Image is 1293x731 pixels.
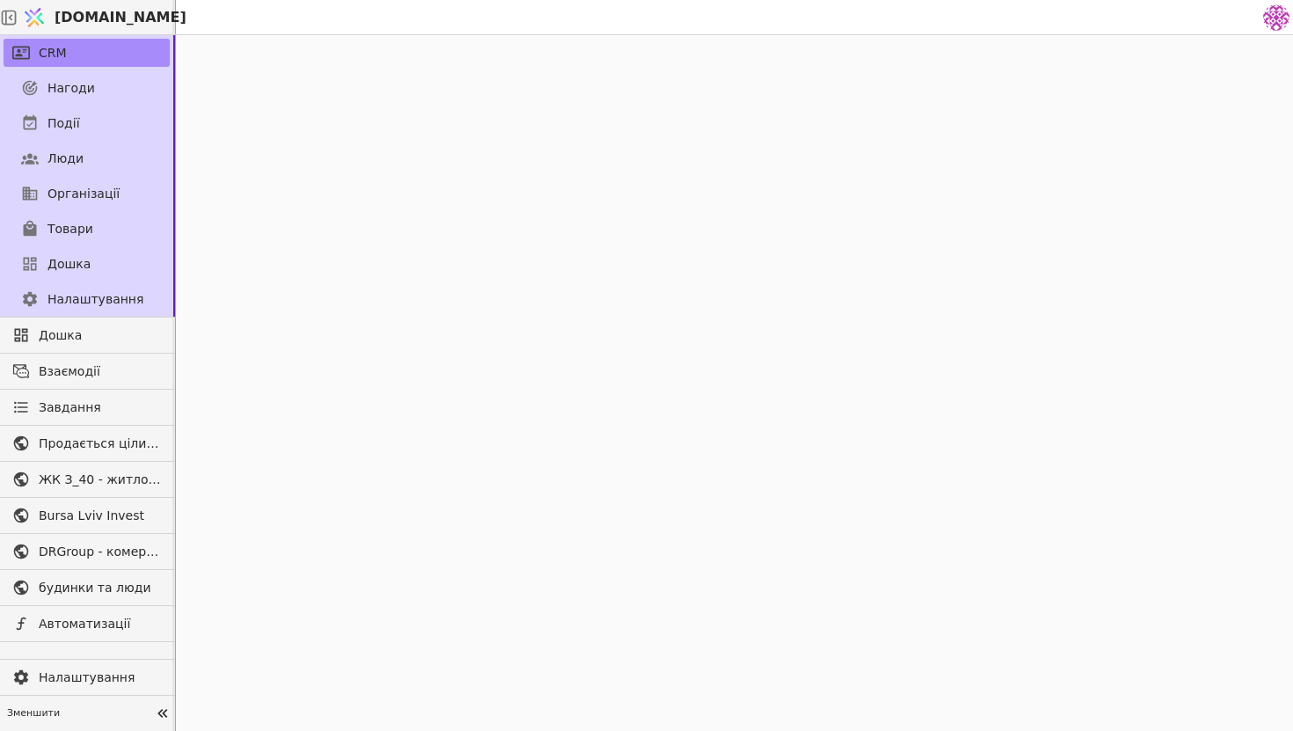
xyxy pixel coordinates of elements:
span: Організації [47,185,120,203]
img: Logo [21,1,47,34]
span: CRM [39,44,67,62]
span: Bursa Lviv Invest [39,507,161,525]
span: Налаштування [47,290,143,309]
span: Люди [47,150,84,168]
span: ЖК З_40 - житлова та комерційна нерухомість класу Преміум [39,471,161,489]
a: Товари [4,215,170,243]
a: [DOMAIN_NAME] [18,1,176,34]
a: Нагоди [4,74,170,102]
span: будинки та люди [39,579,161,597]
span: Взаємодії [39,362,161,381]
span: Продається цілий будинок [PERSON_NAME] нерухомість [39,435,161,453]
span: [DOMAIN_NAME] [55,7,186,28]
a: Люди [4,144,170,172]
a: Автоматизації [4,610,170,638]
a: CRM [4,39,170,67]
a: Bursa Lviv Invest [4,501,170,530]
span: Дошка [39,326,161,345]
a: Продається цілий будинок [PERSON_NAME] нерухомість [4,429,170,457]
span: DRGroup - комерційна нерухоомість [39,543,161,561]
span: Завдання [39,398,101,417]
a: Дошка [4,250,170,278]
a: Налаштування [4,663,170,691]
span: Нагоди [47,79,95,98]
a: Взаємодії [4,357,170,385]
span: Події [47,114,80,133]
span: Налаштування [39,669,161,687]
a: Завдання [4,393,170,421]
span: Автоматизації [39,615,161,633]
a: Дошка [4,321,170,349]
span: Дошка [47,255,91,274]
a: DRGroup - комерційна нерухоомість [4,537,170,566]
a: Події [4,109,170,137]
img: 137b5da8a4f5046b86490006a8dec47a [1263,4,1289,31]
a: будинки та люди [4,574,170,602]
a: ЖК З_40 - житлова та комерційна нерухомість класу Преміум [4,465,170,493]
a: Організації [4,179,170,208]
span: Зменшити [7,706,150,721]
span: Товари [47,220,93,238]
a: Налаштування [4,285,170,313]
